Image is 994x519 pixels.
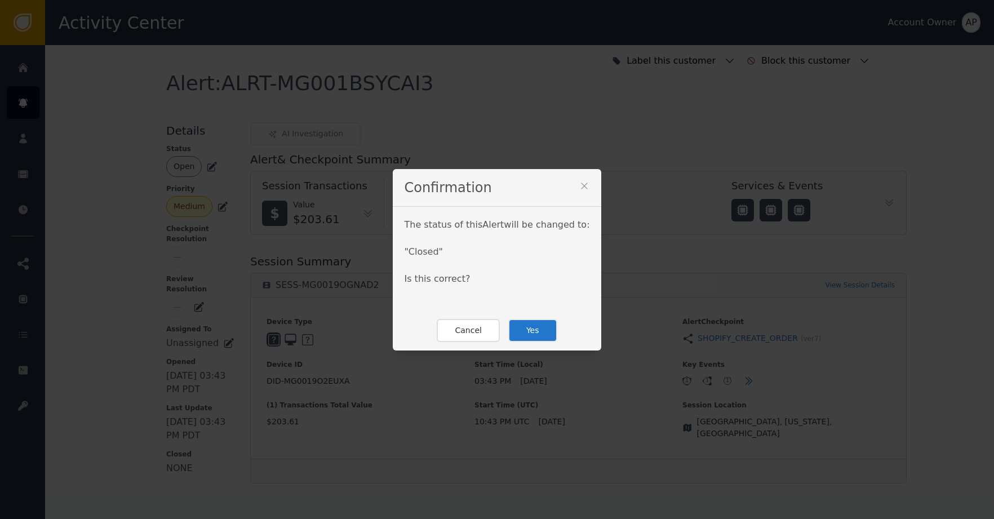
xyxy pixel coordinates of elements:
[508,319,557,342] button: Yes
[404,246,442,257] span: " Closed "
[404,219,589,230] span: The status of this Alert will be changed to:
[393,169,601,207] div: Confirmation
[404,273,470,284] span: Is this correct?
[437,319,499,342] button: Cancel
